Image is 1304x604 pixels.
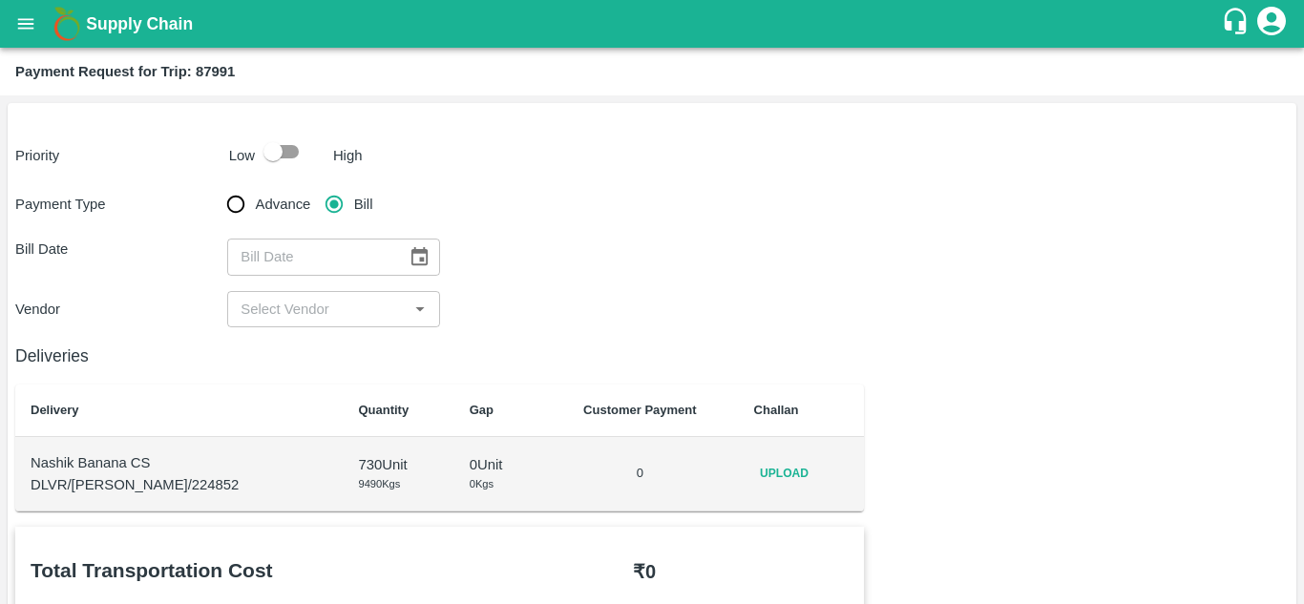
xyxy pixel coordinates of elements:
[470,478,494,489] span: 0 Kgs
[48,5,86,43] img: logo
[31,452,327,473] p: Nashik Banana CS
[256,194,311,215] span: Advance
[31,403,79,417] b: Delivery
[754,403,799,417] b: Challan
[633,561,656,582] b: ₹ 0
[4,2,48,46] button: open drawer
[15,343,864,369] h6: Deliveries
[31,559,273,581] b: Total Transportation Cost
[401,239,437,275] button: Choose date
[541,437,738,511] td: 0
[233,297,402,322] input: Select Vendor
[15,194,227,215] p: Payment Type
[408,297,432,322] button: Open
[86,10,1221,37] a: Supply Chain
[15,239,227,260] p: Bill Date
[15,145,221,166] p: Priority
[358,478,400,489] span: 9490 Kgs
[333,145,363,166] p: High
[754,460,815,488] span: Upload
[15,299,227,320] p: Vendor
[583,403,696,417] b: Customer Payment
[227,239,393,275] input: Bill Date
[31,474,327,495] p: DLVR/[PERSON_NAME]/224852
[358,403,409,417] b: Quantity
[358,454,438,475] p: 730 Unit
[354,194,373,215] span: Bill
[15,64,235,79] b: Payment Request for Trip: 87991
[86,14,193,33] b: Supply Chain
[229,145,255,166] p: Low
[1254,4,1289,44] div: account of current user
[470,403,494,417] b: Gap
[1221,7,1254,41] div: customer-support
[470,454,526,475] p: 0 Unit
